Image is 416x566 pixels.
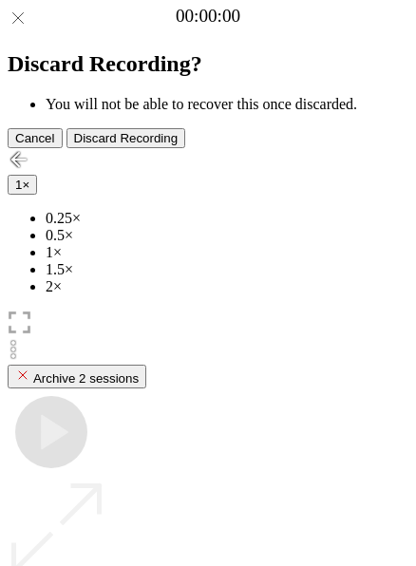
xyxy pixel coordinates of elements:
li: You will not be able to recover this once discarded. [46,96,408,113]
li: 0.5× [46,227,408,244]
h2: Discard Recording? [8,51,408,77]
button: Archive 2 sessions [8,365,146,388]
button: Discard Recording [66,128,186,148]
li: 1× [46,244,408,261]
a: 00:00:00 [176,6,240,27]
li: 0.25× [46,210,408,227]
span: 1 [15,178,22,192]
li: 1.5× [46,261,408,278]
div: Archive 2 sessions [15,368,139,386]
li: 2× [46,278,408,295]
button: 1× [8,175,37,195]
button: Cancel [8,128,63,148]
